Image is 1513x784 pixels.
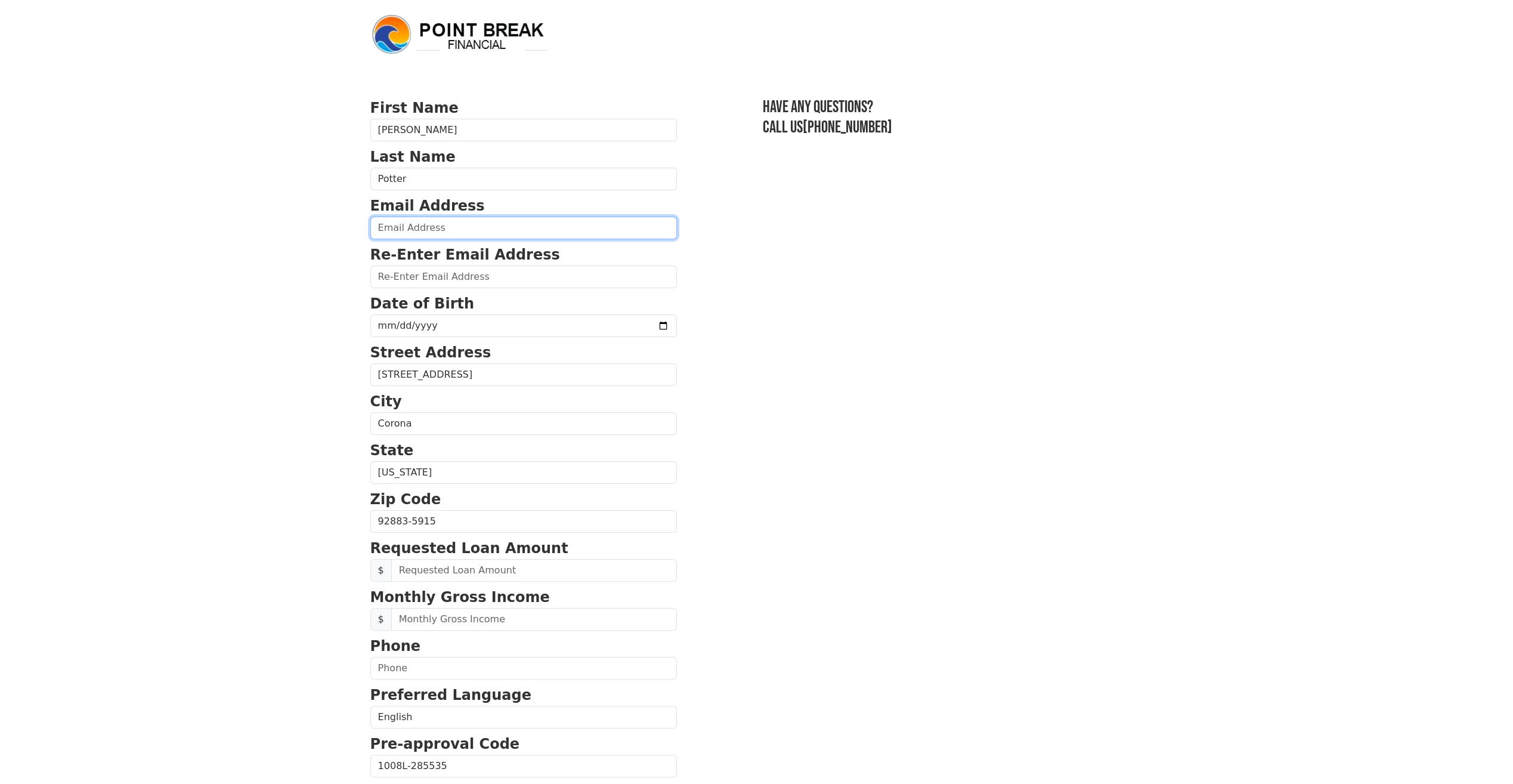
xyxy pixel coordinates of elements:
[370,119,677,141] input: First Name
[391,559,677,582] input: Requested Loan Amount
[763,97,1143,118] h3: Have any questions?
[370,149,456,165] strong: Last Name
[370,442,414,459] strong: State
[370,540,568,557] strong: Requested Loan Amount
[763,118,1143,138] h3: Call us
[370,217,677,239] input: Email Address
[370,638,421,655] strong: Phone
[370,657,677,680] input: Phone
[370,687,531,703] strong: Preferred Language
[370,344,491,361] strong: Street Address
[370,491,441,508] strong: Zip Code
[370,587,677,608] p: Monthly Gross Income
[370,363,677,386] input: Street Address
[391,608,677,631] input: Monthly Gross Income
[370,510,677,533] input: Zip Code
[370,393,402,410] strong: City
[370,559,392,582] span: $
[370,13,549,56] img: logo.png
[370,197,485,214] strong: Email Address
[370,295,474,312] strong: Date of Birth
[370,608,392,631] span: $
[803,118,892,137] a: [PHONE_NUMBER]
[370,246,560,263] strong: Re-Enter Email Address
[370,412,677,435] input: City
[370,266,677,288] input: Re-Enter Email Address
[370,736,520,752] strong: Pre-approval Code
[370,100,459,116] strong: First Name
[370,755,677,777] input: Pre-approval Code
[370,168,677,190] input: Last Name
